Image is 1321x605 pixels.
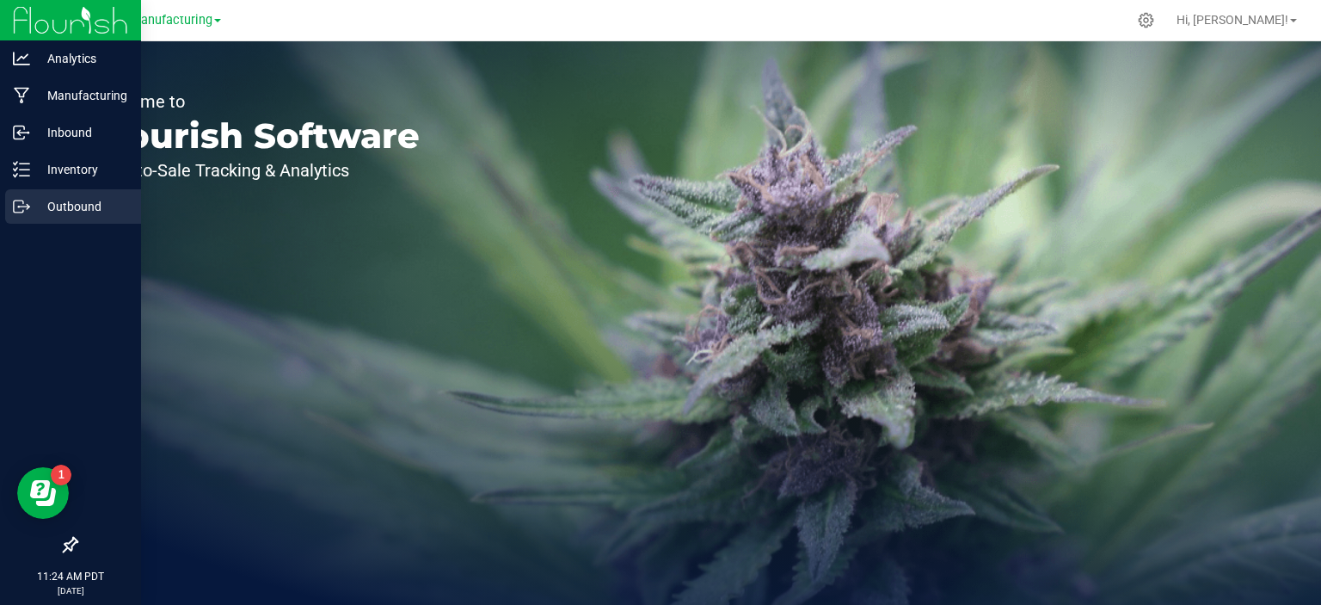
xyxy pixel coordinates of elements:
inline-svg: Inbound [13,124,30,141]
inline-svg: Outbound [13,198,30,215]
p: Outbound [30,196,133,217]
p: Welcome to [93,93,420,110]
p: Manufacturing [30,85,133,106]
p: Flourish Software [93,119,420,153]
span: Manufacturing [130,13,212,28]
p: [DATE] [8,584,133,597]
div: Manage settings [1135,12,1157,28]
inline-svg: Analytics [13,50,30,67]
iframe: Resource center [17,467,69,519]
p: 11:24 AM PDT [8,569,133,584]
p: Inventory [30,159,133,180]
span: Hi, [PERSON_NAME]! [1177,13,1288,27]
inline-svg: Manufacturing [13,87,30,104]
inline-svg: Inventory [13,161,30,178]
iframe: Resource center unread badge [51,465,71,485]
p: Inbound [30,122,133,143]
p: Analytics [30,48,133,69]
p: Seed-to-Sale Tracking & Analytics [93,162,420,179]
